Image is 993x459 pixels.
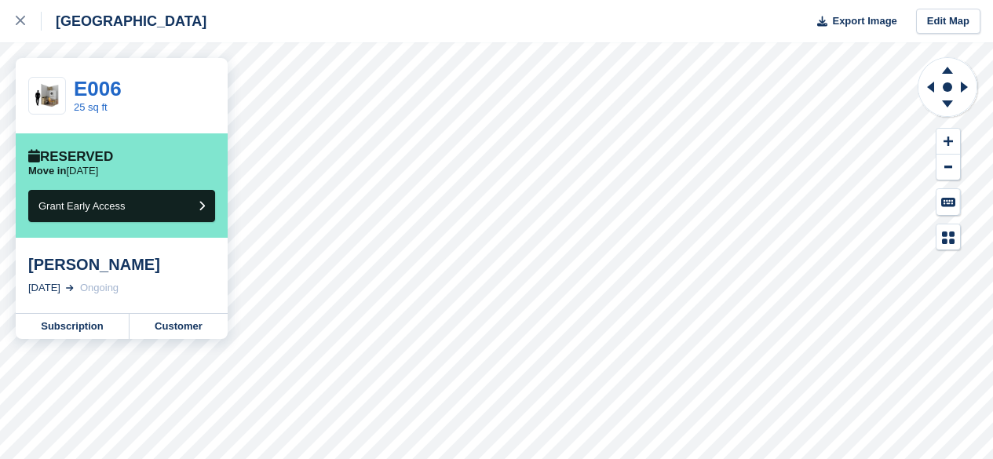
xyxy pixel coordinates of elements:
span: Move in [28,165,66,177]
button: Export Image [808,9,897,35]
a: E006 [74,77,122,100]
div: [PERSON_NAME] [28,255,215,274]
a: Subscription [16,314,130,339]
span: Grant Early Access [38,200,126,212]
button: Grant Early Access [28,190,215,222]
div: [DATE] [28,280,60,296]
div: Ongoing [80,280,119,296]
div: [GEOGRAPHIC_DATA] [42,12,206,31]
span: Export Image [832,13,896,29]
button: Keyboard Shortcuts [936,189,960,215]
img: 25-sqft-unit%20(5).jpg [29,82,65,110]
p: [DATE] [28,165,98,177]
button: Map Legend [936,224,960,250]
div: Reserved [28,149,113,165]
button: Zoom Out [936,155,960,180]
a: 25 sq ft [74,101,108,113]
a: Edit Map [916,9,980,35]
a: Customer [130,314,228,339]
img: arrow-right-light-icn-cde0832a797a2874e46488d9cf13f60e5c3a73dbe684e267c42b8395dfbc2abf.svg [66,285,74,291]
button: Zoom In [936,129,960,155]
